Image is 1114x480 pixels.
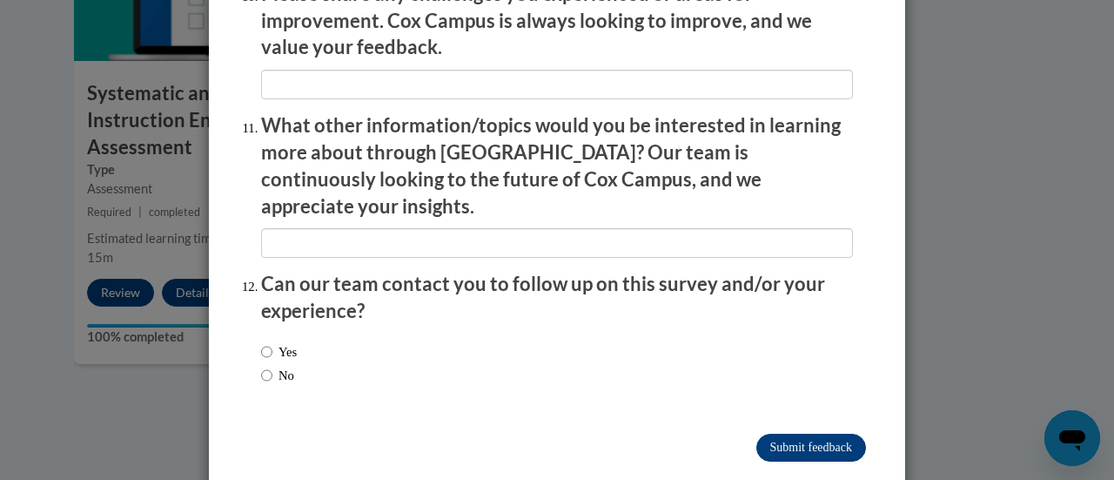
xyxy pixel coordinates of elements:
input: No [261,366,272,385]
p: What other information/topics would you be interested in learning more about through [GEOGRAPHIC_... [261,112,853,220]
label: Yes [261,342,297,362]
input: Submit feedback [756,434,866,462]
label: No [261,366,294,385]
p: Can our team contact you to follow up on this survey and/or your experience? [261,271,853,325]
input: Yes [261,342,272,362]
